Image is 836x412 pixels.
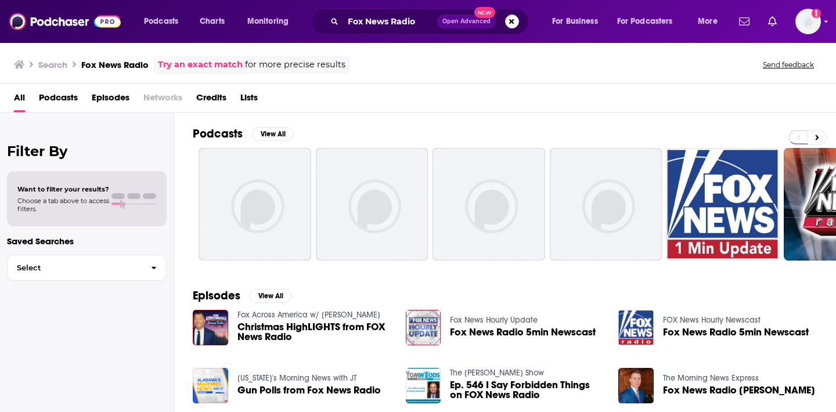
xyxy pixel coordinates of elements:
div: Search podcasts, credits, & more... [322,8,540,35]
span: More [698,13,718,30]
a: Alabama's Morning News with JT [237,373,356,383]
button: open menu [136,12,193,31]
img: User Profile [795,9,821,34]
a: Fox News Radio Ryan Schmelz [663,385,815,395]
a: All [14,88,25,112]
button: open menu [544,12,612,31]
button: open menu [610,12,690,31]
a: Christmas HighLIGHTS from FOX News Radio [237,322,392,342]
a: Show notifications dropdown [734,12,754,31]
span: Podcasts [144,13,178,30]
img: Podchaser - Follow, Share and Rate Podcasts [9,10,121,32]
img: Gun Polls from Fox News Radio [193,368,228,403]
button: Show profile menu [795,9,821,34]
span: Open Advanced [442,19,491,24]
span: Networks [143,88,182,112]
img: Fox News Radio Ryan Schmelz [618,368,654,403]
span: For Business [552,13,598,30]
img: Fox News Radio 5min Newscast [618,310,654,345]
button: Select [7,255,167,281]
img: Christmas HighLIGHTS from FOX News Radio [193,310,228,345]
button: View All [250,289,291,303]
button: open menu [690,12,732,31]
input: Search podcasts, credits, & more... [343,12,437,31]
a: Charts [192,12,232,31]
a: Episodes [92,88,129,112]
h3: Search [38,59,67,70]
h2: Filter By [7,143,167,160]
a: FOX News Hourly Newscast [663,315,761,325]
p: Saved Searches [7,236,167,247]
span: Monitoring [247,13,289,30]
img: Ep. 546 I Say Forbidden Things on FOX News Radio [406,368,441,403]
span: Select [8,264,142,272]
a: Fox News Radio 5min Newscast [663,327,809,337]
h3: Fox News Radio [81,59,149,70]
a: Show notifications dropdown [763,12,781,31]
a: Fox Across America w/ Jimmy Failla [237,310,380,320]
button: open menu [239,12,304,31]
span: Choose a tab above to access filters. [17,197,109,213]
a: The Morning News Express [663,373,759,383]
a: Try an exact match [158,58,243,71]
a: Podcasts [39,88,78,112]
button: Send feedback [759,60,817,70]
a: Fox News Radio 5min Newscast [450,327,596,337]
button: Open AdvancedNew [437,15,496,28]
a: Credits [196,88,226,112]
a: The Tom Woods Show [450,368,544,378]
span: New [474,7,495,18]
h2: Episodes [193,288,240,303]
span: For Podcasters [617,13,673,30]
span: Want to filter your results? [17,185,109,193]
a: Lists [240,88,258,112]
span: Logged in as autumncomm [795,9,821,34]
button: View All [252,127,294,141]
a: PodcastsView All [193,127,294,141]
span: Charts [200,13,225,30]
span: Fox News Radio [PERSON_NAME] [663,385,815,395]
img: Fox News Radio 5min Newscast [406,310,441,345]
a: Fox News Hourly Update [450,315,538,325]
svg: Add a profile image [812,9,821,18]
a: Gun Polls from Fox News Radio [237,385,381,395]
a: Ep. 546 I Say Forbidden Things on FOX News Radio [450,380,604,400]
h2: Podcasts [193,127,243,141]
span: for more precise results [245,58,345,71]
a: EpisodesView All [193,288,291,303]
